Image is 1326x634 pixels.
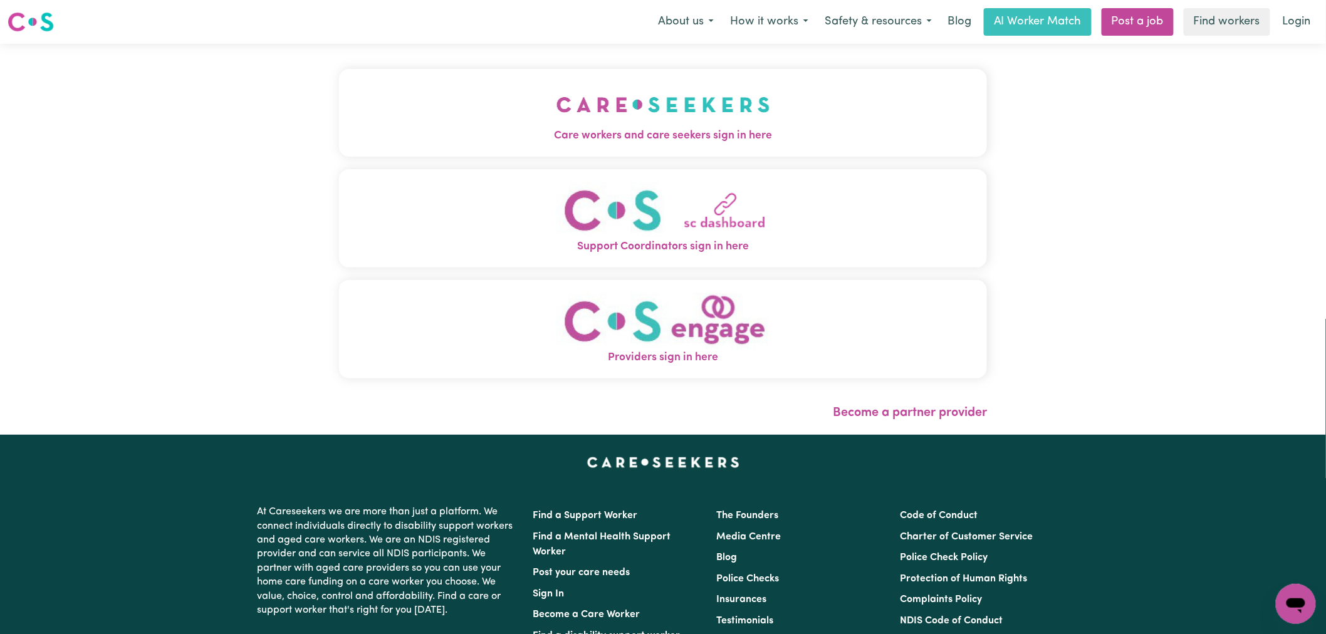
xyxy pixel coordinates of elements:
[716,574,779,584] a: Police Checks
[901,574,1028,584] a: Protection of Human Rights
[533,511,637,521] a: Find a Support Worker
[339,239,987,255] span: Support Coordinators sign in here
[940,8,979,36] a: Blog
[1184,8,1270,36] a: Find workers
[1102,8,1174,36] a: Post a job
[716,595,766,605] a: Insurances
[8,8,54,36] a: Careseekers logo
[901,595,983,605] a: Complaints Policy
[533,610,640,620] a: Become a Care Worker
[716,511,778,521] a: The Founders
[716,616,773,626] a: Testimonials
[722,9,817,35] button: How it works
[984,8,1092,36] a: AI Worker Match
[339,280,987,378] button: Providers sign in here
[339,128,987,144] span: Care workers and care seekers sign in here
[533,568,630,578] a: Post your care needs
[257,500,518,622] p: At Careseekers we are more than just a platform. We connect individuals directly to disability su...
[339,350,987,366] span: Providers sign in here
[533,589,564,599] a: Sign In
[533,532,671,557] a: Find a Mental Health Support Worker
[901,553,988,563] a: Police Check Policy
[1275,8,1318,36] a: Login
[817,9,940,35] button: Safety & resources
[901,532,1033,542] a: Charter of Customer Service
[716,532,781,542] a: Media Centre
[901,511,978,521] a: Code of Conduct
[587,457,739,467] a: Careseekers home page
[8,11,54,33] img: Careseekers logo
[650,9,722,35] button: About us
[833,407,987,419] a: Become a partner provider
[339,69,987,157] button: Care workers and care seekers sign in here
[901,616,1003,626] a: NDIS Code of Conduct
[1276,584,1316,624] iframe: Button to launch messaging window
[716,553,737,563] a: Blog
[339,169,987,268] button: Support Coordinators sign in here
